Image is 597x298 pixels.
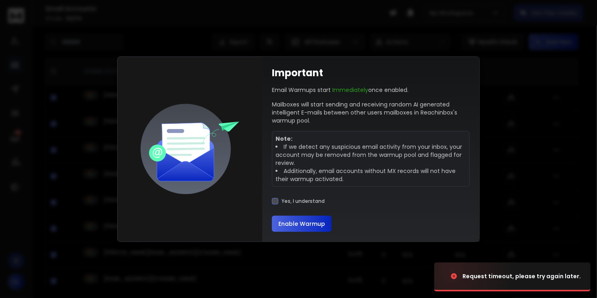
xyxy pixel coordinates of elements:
p: Note: [276,135,466,143]
span: Immediately [332,86,368,94]
li: If we detect any suspicious email activity from your inbox, your account may be removed from the ... [276,143,466,167]
p: Email Warmups start once enabled. [272,86,408,94]
h1: Important [272,67,323,79]
p: Mailboxes will start sending and receiving random AI generated intelligent E-mails between other ... [272,100,470,125]
li: Additionally, email accounts without MX records will not have their warmup activated. [276,167,466,183]
label: Yes, I understand [282,198,325,204]
button: Enable Warmup [272,216,332,232]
